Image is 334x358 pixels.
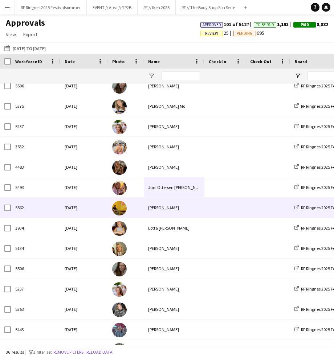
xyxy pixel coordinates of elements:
[11,157,60,177] div: 4483
[60,76,108,96] div: [DATE]
[148,73,155,79] button: Open Filter Menu
[11,259,60,279] div: 5506
[11,218,60,238] div: 3934
[60,218,108,238] div: [DATE]
[161,71,200,80] input: Name Filter Input
[60,177,108,197] div: [DATE]
[11,96,60,116] div: 5375
[60,299,108,319] div: [DATE]
[209,59,226,64] span: Check-In
[112,242,127,256] img: Tuva Berglihn Lund
[112,221,127,236] img: Lotta Myhre
[85,348,114,356] button: Reload data
[200,21,254,28] span: 101 of 5127
[60,238,108,258] div: [DATE]
[20,30,40,39] a: Export
[233,30,264,36] span: 695
[11,137,60,157] div: 3532
[112,120,127,134] img: Anja Vågan
[15,0,87,15] button: RF Ringnes 2025 Festivalsommer
[87,0,138,15] button: EVENT // Atea // TP2B
[237,31,253,36] span: Pending
[60,320,108,340] div: [DATE]
[144,218,204,238] div: Lotta [PERSON_NAME]
[112,99,127,114] img: Marte Jensen Mo
[60,259,108,279] div: [DATE]
[250,59,272,64] span: Check-Out
[144,198,204,218] div: [PERSON_NAME]
[301,22,309,27] span: Paid
[148,59,160,64] span: Name
[11,279,60,299] div: 5237
[144,320,204,340] div: [PERSON_NAME]
[112,79,127,94] img: Sandra Haavik
[144,299,204,319] div: [PERSON_NAME]
[60,157,108,177] div: [DATE]
[112,282,127,297] img: Anja Vågan
[294,73,301,79] button: Open Filter Menu
[15,59,42,64] span: Workforce ID
[112,201,127,215] img: Sondre Borgersen
[176,0,241,15] button: RF // The Body Shop Spa Serie
[11,116,60,136] div: 5237
[144,157,204,177] div: [PERSON_NAME]
[23,31,37,38] span: Export
[3,44,47,53] button: [DATE] to [DATE]
[294,59,307,64] span: Board
[60,198,108,218] div: [DATE]
[254,21,293,28] span: 1,193
[112,140,127,155] img: Filip Øverli
[112,181,127,195] img: Juni Ottersen Handeland
[11,76,60,96] div: 5506
[60,137,108,157] div: [DATE]
[33,349,52,355] span: 1 filter set
[205,31,218,36] span: Review
[144,137,204,157] div: [PERSON_NAME]
[112,343,127,358] img: Charlotte Aslaksen
[52,348,85,356] button: Remove filters
[60,96,108,116] div: [DATE]
[11,299,60,319] div: 5363
[138,0,176,15] button: RF // Ikea 2025
[11,198,60,218] div: 5562
[144,279,204,299] div: [PERSON_NAME]
[11,177,60,197] div: 5493
[11,238,60,258] div: 5134
[144,238,204,258] div: [PERSON_NAME]
[11,320,60,340] div: 5443
[144,116,204,136] div: [PERSON_NAME]
[3,30,19,39] a: View
[112,303,127,317] img: Emilia Scantlebury
[203,22,221,27] span: Approved
[144,96,204,116] div: [PERSON_NAME] Mo
[112,323,127,337] img: Nora Monrad Hagen
[293,21,328,28] span: 8,882
[112,262,127,276] img: Sandra Haavik
[256,22,274,27] span: To Be Paid
[60,116,108,136] div: [DATE]
[112,160,127,175] img: Selin Norvik
[144,177,204,197] div: Juni Ottersen [PERSON_NAME]
[60,279,108,299] div: [DATE]
[65,59,75,64] span: Date
[144,76,204,96] div: [PERSON_NAME]
[144,259,204,279] div: [PERSON_NAME]
[6,31,16,38] span: View
[112,59,125,64] span: Photo
[200,30,233,36] span: 25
